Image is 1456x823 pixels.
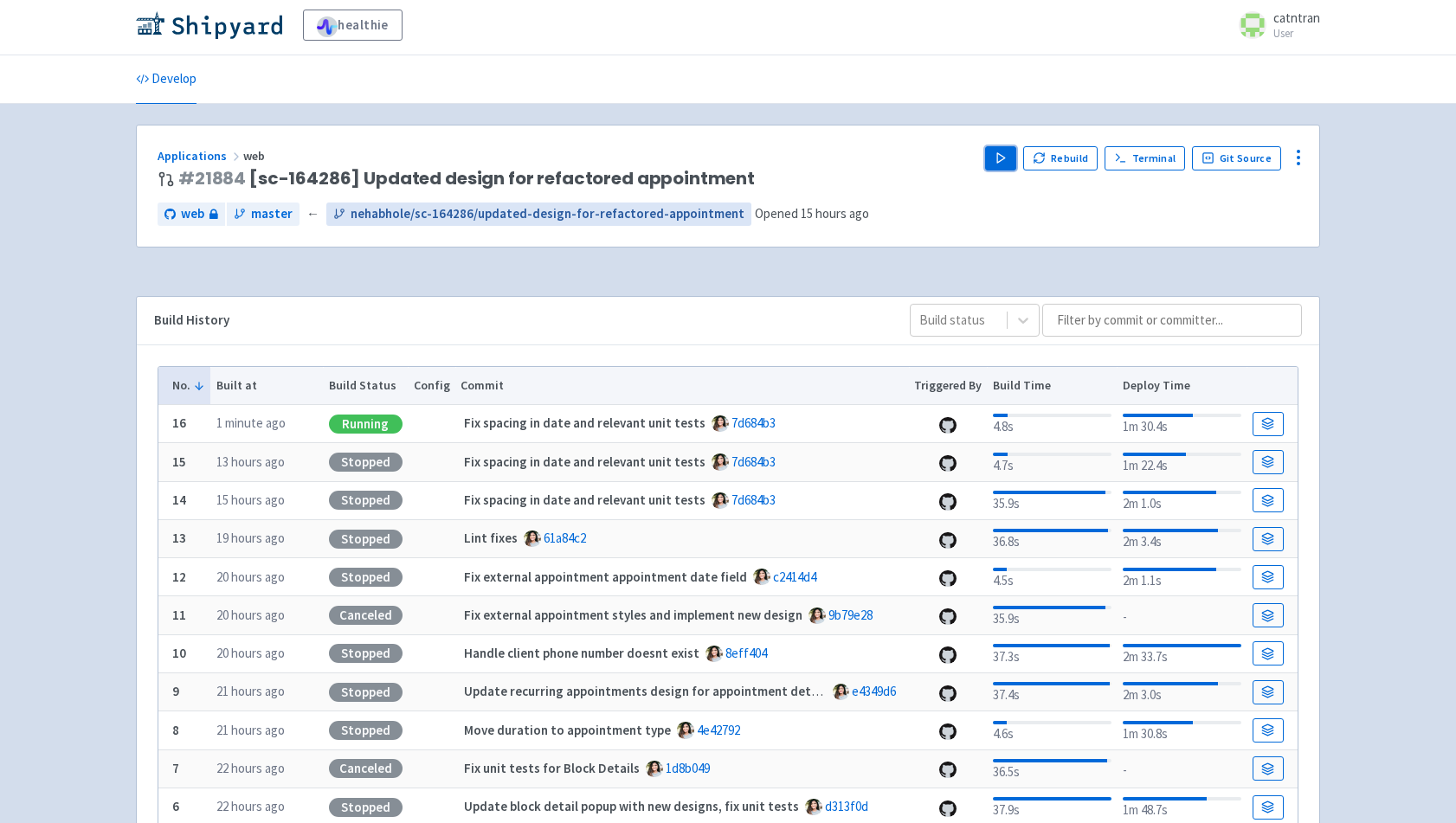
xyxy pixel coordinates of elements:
a: 7d684b3 [731,453,776,470]
div: 4.8s [993,410,1111,437]
b: 6 [172,798,179,814]
a: Build Details [1253,603,1284,627]
strong: Fix unit tests for Block Details [464,760,640,776]
div: Stopped [329,568,403,587]
b: 12 [172,569,186,585]
strong: Move duration to appointment type [464,722,671,738]
button: Rebuild [1023,146,1098,170]
a: Build Details [1253,412,1284,436]
a: #21884 [178,166,246,190]
a: catntran User [1228,11,1320,39]
img: Shipyard logo [136,11,282,39]
span: Opened [755,205,869,222]
span: master [251,204,293,224]
strong: Update block detail popup with new designs, fix unit tests [464,798,799,814]
b: 8 [172,722,179,738]
a: 61a84c2 [544,530,586,546]
div: 2m 1.1s [1123,564,1241,591]
a: 1d8b049 [666,760,710,776]
div: Stopped [329,798,403,817]
a: Git Source [1192,146,1281,170]
div: 4.7s [993,449,1111,476]
div: 1m 48.7s [1123,794,1241,820]
div: Canceled [329,606,403,625]
a: healthie [303,10,403,41]
a: Build Details [1253,756,1284,781]
span: web [181,204,204,224]
strong: Lint fixes [464,530,518,546]
strong: Fix external appointment styles and implement new design [464,607,802,623]
b: 11 [172,607,186,623]
div: 37.3s [993,640,1111,667]
span: nehabhole/sc-164286/updated-design-for-refactored-appointment [351,204,744,224]
a: Build Details [1253,718,1284,743]
a: e4349d6 [852,683,896,699]
a: Build Details [1253,450,1284,474]
strong: Fix spacing in date and relevant unit tests [464,415,705,431]
time: 22 hours ago [216,760,285,776]
strong: Fix spacing in date and relevant unit tests [464,453,705,470]
div: 2m 1.0s [1123,487,1241,514]
div: 37.4s [993,678,1111,705]
div: Canceled [329,759,403,778]
a: Build Details [1253,565,1284,589]
strong: Handle client phone number doesnt exist [464,645,699,661]
div: - [1123,604,1241,627]
div: 35.9s [993,487,1111,514]
div: Stopped [329,491,403,510]
th: Commit [455,367,909,405]
a: 4e42792 [697,722,740,738]
a: Build Details [1253,795,1284,820]
button: Play [985,146,1016,170]
div: 1m 30.8s [1123,717,1241,744]
time: 15 hours ago [801,205,869,222]
div: Stopped [329,530,403,549]
small: User [1273,28,1320,39]
a: Terminal [1105,146,1185,170]
b: 7 [172,760,179,776]
div: 2m 3.0s [1123,678,1241,705]
span: ← [306,204,319,224]
th: Config [408,367,455,405]
th: Built at [210,367,323,405]
span: catntran [1273,10,1320,26]
a: Build Details [1253,641,1284,665]
a: Build Details [1253,680,1284,704]
time: 21 hours ago [216,722,285,738]
div: 1m 22.4s [1123,449,1241,476]
a: 8eff404 [725,645,767,661]
div: 4.5s [993,564,1111,591]
b: 10 [172,645,186,661]
div: Stopped [329,453,403,472]
div: 2m 33.7s [1123,640,1241,667]
button: No. [172,376,205,395]
b: 15 [172,453,186,470]
div: 4.6s [993,717,1111,744]
a: d313f0d [825,798,868,814]
div: 35.9s [993,602,1111,629]
div: Stopped [329,644,403,663]
b: 13 [172,530,186,546]
time: 19 hours ago [216,530,285,546]
th: Deploy Time [1117,367,1247,405]
b: 14 [172,492,186,508]
a: Applications [158,148,243,164]
a: 7d684b3 [731,492,776,508]
time: 20 hours ago [216,569,285,585]
a: Build Details [1253,527,1284,551]
a: 9b79e28 [828,607,873,623]
a: web [158,203,225,226]
strong: Update recurring appointments design for appointment details [464,683,831,699]
a: master [227,203,300,226]
a: c2414d4 [773,569,816,585]
th: Build Status [323,367,408,405]
div: Build History [154,311,882,331]
time: 1 minute ago [216,415,286,431]
a: 7d684b3 [731,415,776,431]
div: 2m 3.4s [1123,525,1241,552]
time: 21 hours ago [216,683,285,699]
div: 36.8s [993,525,1111,552]
a: Build Details [1253,488,1284,512]
time: 13 hours ago [216,453,285,470]
div: 1m 30.4s [1123,410,1241,437]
